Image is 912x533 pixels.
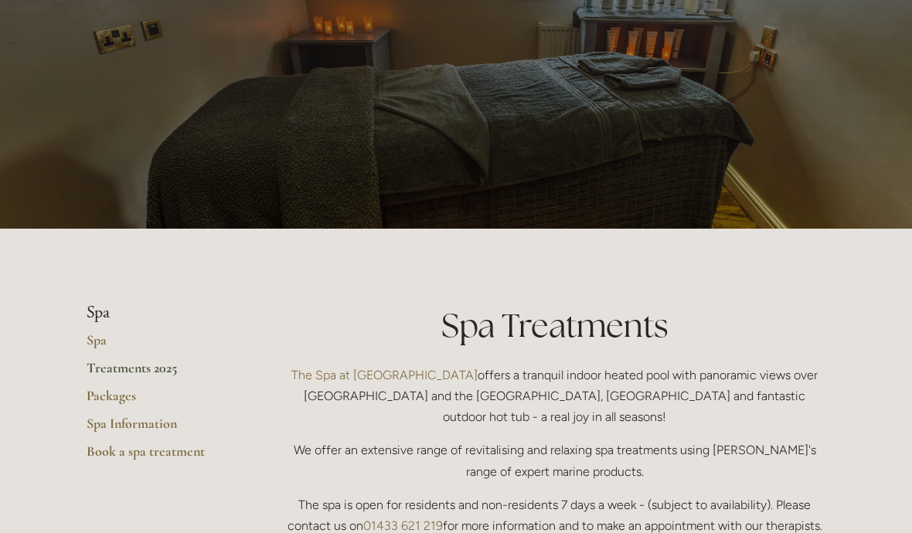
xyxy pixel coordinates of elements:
[284,365,825,428] p: offers a tranquil indoor heated pool with panoramic views over [GEOGRAPHIC_DATA] and the [GEOGRAP...
[363,518,443,533] a: 01433 621 219
[87,443,234,470] a: Book a spa treatment
[87,331,234,359] a: Spa
[291,368,478,382] a: The Spa at [GEOGRAPHIC_DATA]
[87,415,234,443] a: Spa Information
[87,303,234,323] li: Spa
[284,440,825,481] p: We offer an extensive range of revitalising and relaxing spa treatments using [PERSON_NAME]'s ran...
[87,359,234,387] a: Treatments 2025
[87,387,234,415] a: Packages
[284,303,825,348] h1: Spa Treatments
